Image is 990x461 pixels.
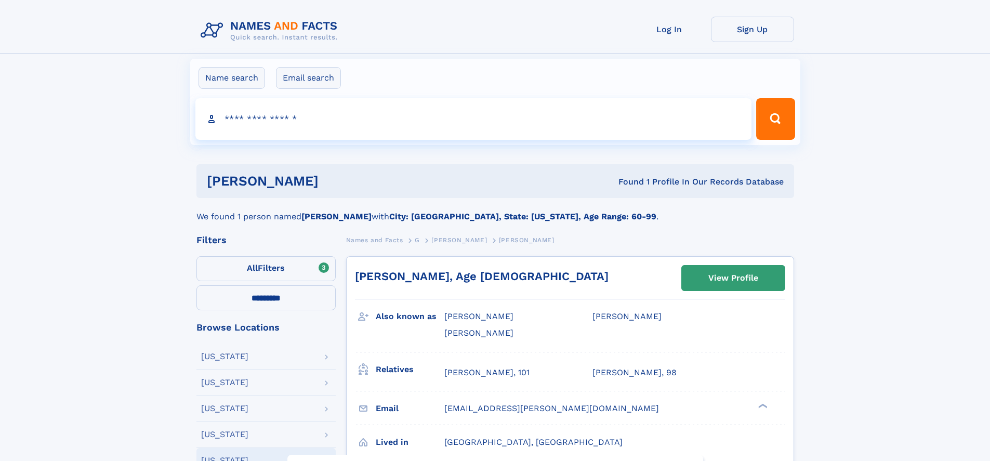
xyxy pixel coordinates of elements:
span: [EMAIL_ADDRESS][PERSON_NAME][DOMAIN_NAME] [444,403,659,413]
button: Search Button [756,98,795,140]
div: Filters [196,235,336,245]
div: [US_STATE] [201,378,248,387]
a: [PERSON_NAME], 101 [444,367,530,378]
h3: Lived in [376,433,444,451]
div: We found 1 person named with . [196,198,794,223]
h3: Relatives [376,361,444,378]
h1: [PERSON_NAME] [207,175,469,188]
div: [US_STATE] [201,352,248,361]
h3: Also known as [376,308,444,325]
a: G [415,233,420,246]
a: [PERSON_NAME] [431,233,487,246]
h3: Email [376,400,444,417]
div: Found 1 Profile In Our Records Database [468,176,784,188]
span: [PERSON_NAME] [431,236,487,244]
label: Filters [196,256,336,281]
span: [PERSON_NAME] [499,236,555,244]
div: [US_STATE] [201,430,248,439]
b: [PERSON_NAME] [301,212,372,221]
span: G [415,236,420,244]
a: Names and Facts [346,233,403,246]
label: Name search [199,67,265,89]
span: [PERSON_NAME] [592,311,662,321]
a: View Profile [682,266,785,291]
a: Sign Up [711,17,794,42]
div: Browse Locations [196,323,336,332]
span: [PERSON_NAME] [444,328,513,338]
span: All [247,263,258,273]
input: search input [195,98,752,140]
div: [US_STATE] [201,404,248,413]
div: ❯ [756,402,768,409]
img: Logo Names and Facts [196,17,346,45]
b: City: [GEOGRAPHIC_DATA], State: [US_STATE], Age Range: 60-99 [389,212,656,221]
label: Email search [276,67,341,89]
a: Log In [628,17,711,42]
a: [PERSON_NAME], Age [DEMOGRAPHIC_DATA] [355,270,609,283]
span: [PERSON_NAME] [444,311,513,321]
span: [GEOGRAPHIC_DATA], [GEOGRAPHIC_DATA] [444,437,623,447]
a: [PERSON_NAME], 98 [592,367,677,378]
div: View Profile [708,266,758,290]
